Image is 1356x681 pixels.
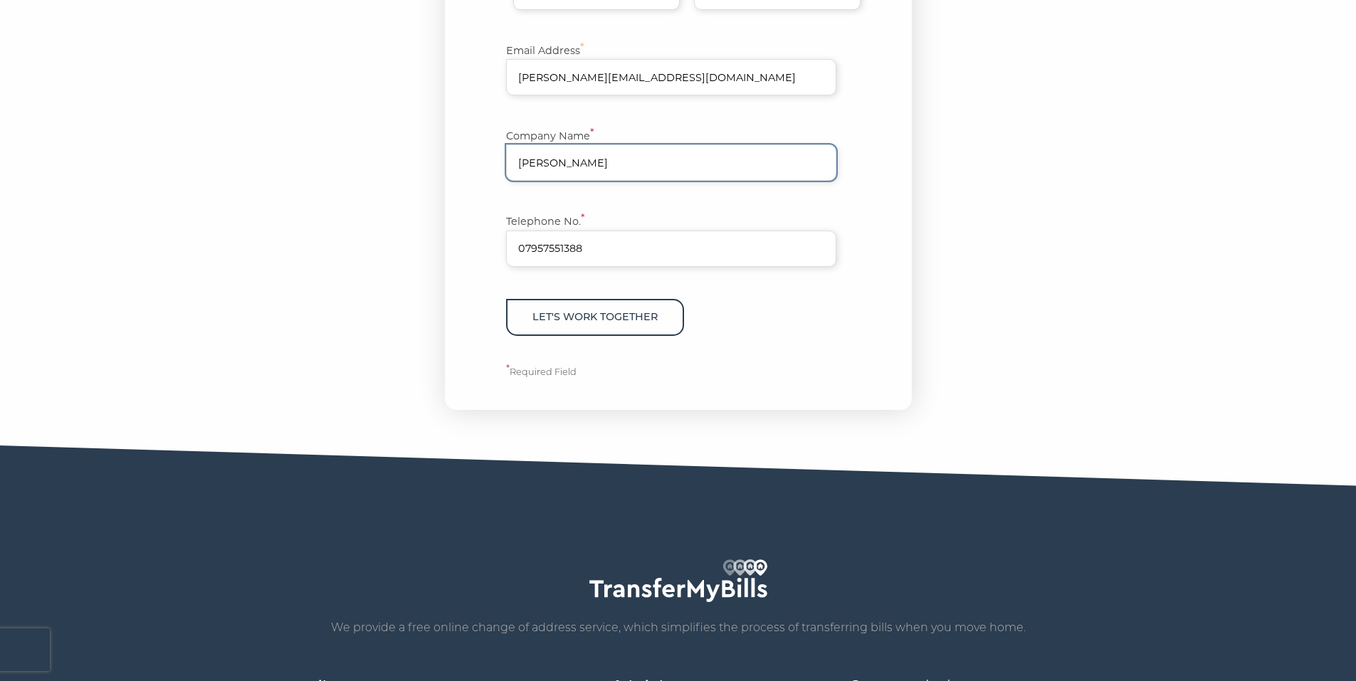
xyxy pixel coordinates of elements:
button: Let's work together [506,299,684,335]
input: Email Address* [506,59,836,95]
label: Telephone No. [506,213,670,266]
label: Email Address [506,43,670,95]
input: Company Name* [506,144,836,181]
img: TransferMyBills.com [589,559,767,602]
p: Required Field [506,365,851,380]
label: Company Name [506,128,670,181]
p: We provide a free online change of address service, which simplifies the process of transferring ... [223,618,1134,637]
input: Telephone No.* [506,231,836,267]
